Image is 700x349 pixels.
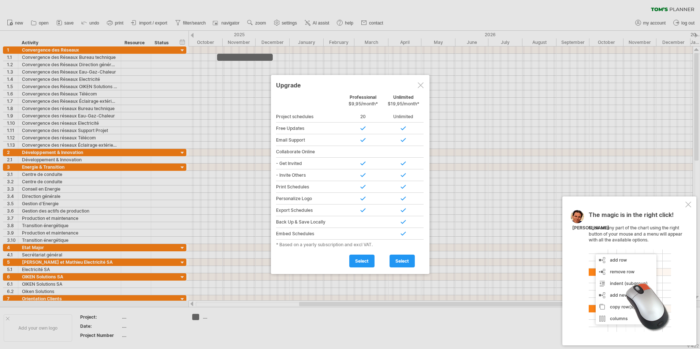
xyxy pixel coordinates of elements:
div: Project schedules [276,111,343,123]
a: select [390,255,415,267]
span: $9,95/month* [349,101,378,106]
div: Embed Schedules [276,228,343,240]
div: - Invite Others [276,169,343,181]
div: Professional [343,94,383,110]
div: Export Schedules [276,204,343,216]
div: Print Schedules [276,181,343,193]
div: * Based on a yearly subscription and excl VAT. [276,242,424,247]
div: - Get Invited [276,158,343,169]
div: Personalize Logo [276,193,343,204]
div: Click on any part of the chart using the right button of your mouse and a menu will appear with a... [589,212,684,332]
div: 20 [343,111,383,123]
div: Back Up & Save Locally [276,216,343,228]
div: Email Support [276,134,343,146]
a: select [349,255,375,267]
span: select [355,258,369,264]
span: select [395,258,409,264]
div: Unlimited [383,94,424,110]
div: Collaborate Online [276,146,343,158]
div: Free Updates [276,123,343,134]
div: [PERSON_NAME] [572,225,609,231]
span: The magic is in the right click! [589,211,674,222]
div: Unlimited [383,111,424,123]
span: $19,95/month* [388,101,419,106]
div: Upgrade [276,78,424,91]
